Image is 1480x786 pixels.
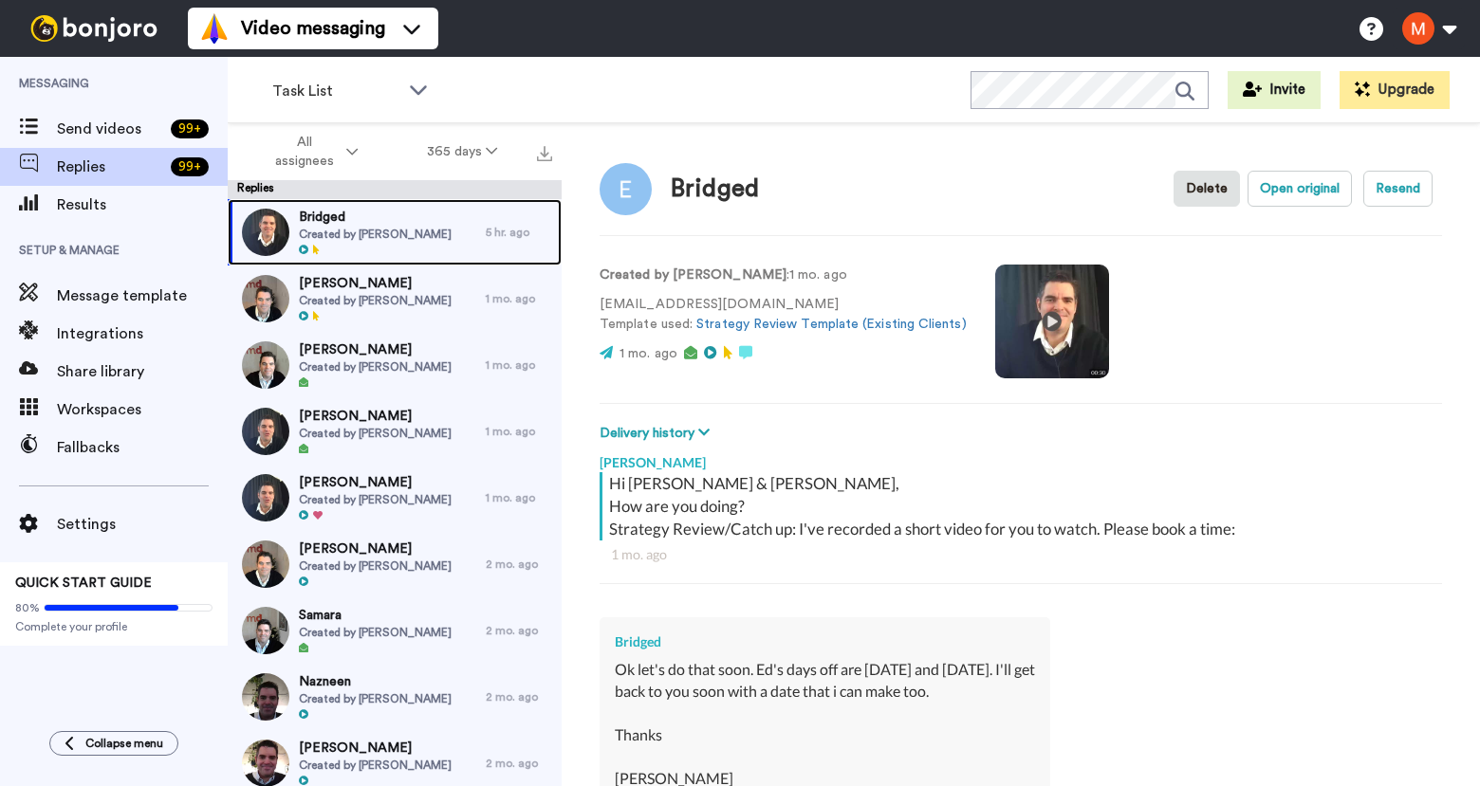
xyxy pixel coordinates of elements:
[228,465,562,531] a: [PERSON_NAME]Created by [PERSON_NAME]1 mo. ago
[299,672,452,691] span: Nazneen
[228,531,562,597] a: [PERSON_NAME]Created by [PERSON_NAME]2 mo. ago
[611,545,1431,564] div: 1 mo. ago
[486,424,552,439] div: 1 mo. ago
[15,619,213,634] span: Complete your profile
[486,490,552,505] div: 1 mo. ago
[615,632,1035,651] div: Bridged
[600,265,967,285] p: : 1 mo. ago
[23,15,165,42] img: bj-logo-header-white.svg
[1228,71,1321,109] button: Invite
[242,209,289,256] img: 14056f05-d9a0-4c60-9e5a-31fc6590360b-thumb.jpg
[228,664,562,730] a: NazneenCreated by [PERSON_NAME]2 mo. ago
[242,275,289,322] img: 71a98f76-c648-4897-a65b-10fb66655d59-thumb.jpg
[228,180,562,199] div: Replies
[299,558,452,574] span: Created by [PERSON_NAME]
[299,473,452,492] span: [PERSON_NAME]
[15,576,152,590] span: QUICK START GUIDE
[299,426,452,441] span: Created by [PERSON_NAME]
[299,359,452,375] span: Created by [PERSON_NAME]
[242,474,289,521] img: 295385ef-8967-42a2-9634-3409e74d0fb5-thumb.jpg
[600,295,967,335] p: [EMAIL_ADDRESS][DOMAIN_NAME] Template used:
[299,340,452,359] span: [PERSON_NAME]
[57,360,228,383] span: Share library
[242,341,289,389] img: c6c77e76-47ae-4e94-aa35-e559a6d81551-thumb.jpg
[671,175,759,203] div: Bridged
[241,15,385,42] span: Video messaging
[228,597,562,664] a: SamaraCreated by [PERSON_NAME]2 mo. ago
[600,444,1442,472] div: [PERSON_NAME]
[171,119,209,138] div: 99 +
[486,225,552,240] div: 5 hr. ago
[486,291,552,306] div: 1 mo. ago
[299,606,452,625] span: Samara
[57,398,228,421] span: Workspaces
[228,265,562,332] a: [PERSON_NAME]Created by [PERSON_NAME]1 mo. ago
[57,513,228,536] span: Settings
[1248,171,1352,207] button: Open original
[299,739,452,758] span: [PERSON_NAME]
[299,208,452,227] span: Bridged
[228,332,562,398] a: [PERSON_NAME]Created by [PERSON_NAME]1 mo. ago
[272,80,399,102] span: Task List
[49,731,178,756] button: Collapse menu
[15,600,40,615] span: 80%
[57,193,228,216] span: Results
[620,347,677,360] span: 1 mo. ago
[299,691,452,706] span: Created by [PERSON_NAME]
[1363,171,1433,207] button: Resend
[531,137,558,166] button: Export all results that match these filters now.
[486,756,552,771] div: 2 mo. ago
[1174,171,1240,207] button: Delete
[486,689,552,704] div: 2 mo. ago
[600,423,715,444] button: Delivery history
[537,146,552,161] img: export.svg
[266,133,342,171] span: All assignees
[171,157,209,176] div: 99 +
[242,607,289,654] img: 22353a6c-c125-4fe0-b2b0-e217b0722219-thumb.jpg
[299,293,452,308] span: Created by [PERSON_NAME]
[393,135,532,169] button: 365 days
[57,118,163,140] span: Send videos
[242,408,289,455] img: d3e5cb29-f52d-4565-a64f-aed15434268f-thumb.jpg
[299,407,452,426] span: [PERSON_NAME]
[299,492,452,507] span: Created by [PERSON_NAME]
[299,227,452,242] span: Created by [PERSON_NAME]
[600,163,652,215] img: Image of Bridged
[600,268,786,282] strong: Created by [PERSON_NAME]
[696,318,966,331] a: Strategy Review Template (Existing Clients)
[299,274,452,293] span: [PERSON_NAME]
[299,625,452,640] span: Created by [PERSON_NAME]
[85,736,163,751] span: Collapse menu
[486,623,552,638] div: 2 mo. ago
[1340,71,1450,109] button: Upgrade
[486,357,552,373] div: 1 mo. ago
[242,540,289,588] img: 6f791c55-59c1-4249-bd9f-2f3694cedfd8-thumb.jpg
[228,398,562,465] a: [PERSON_NAME]Created by [PERSON_NAME]1 mo. ago
[57,155,163,178] span: Replies
[57,436,228,459] span: Fallbacks
[299,539,452,558] span: [PERSON_NAME]
[199,13,230,44] img: vm-color.svg
[228,199,562,265] a: BridgedCreated by [PERSON_NAME]5 hr. ago
[299,758,452,773] span: Created by [PERSON_NAME]
[57,284,228,307] span: Message template
[231,125,393,178] button: All assignees
[609,472,1437,540] div: Hi [PERSON_NAME] & [PERSON_NAME], How are you doing? Strategy Review/Catch up: I've recorded a sh...
[57,322,228,345] span: Integrations
[242,673,289,721] img: 57c3eae0-c872-4119-a684-325665ff79cf-thumb.jpg
[486,557,552,572] div: 2 mo. ago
